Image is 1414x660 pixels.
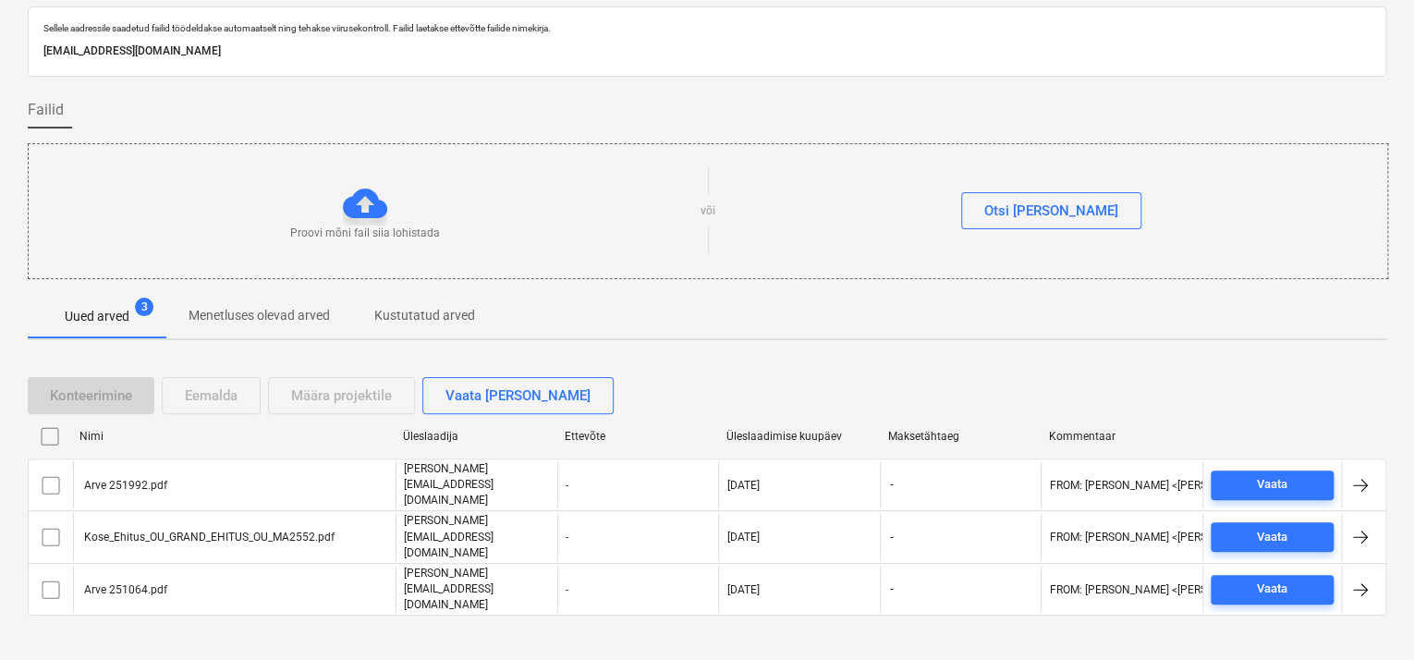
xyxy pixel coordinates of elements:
div: Üleslaadija [403,430,550,443]
p: Proovi mõni fail siia lohistada [290,226,440,241]
div: Maksetähtaeg [887,430,1034,443]
p: Sellele aadressile saadetud failid töödeldakse automaatselt ning tehakse viirusekontroll. Failid ... [43,22,1371,34]
button: Vaata [1211,575,1334,605]
button: Vaata [1211,522,1334,552]
p: Uued arved [65,307,129,326]
p: või [701,203,715,219]
p: Kustutatud arved [374,306,475,325]
div: [DATE] [726,583,759,596]
div: Kommentaar [1049,430,1196,443]
div: Vaata [1257,527,1287,548]
div: [DATE] [726,479,759,492]
p: [PERSON_NAME][EMAIL_ADDRESS][DOMAIN_NAME] [404,513,550,560]
iframe: Chat Widget [1322,571,1414,660]
p: [PERSON_NAME][EMAIL_ADDRESS][DOMAIN_NAME] [404,566,550,613]
div: Ettevõte [565,430,712,443]
span: 3 [135,298,153,316]
div: Vaata [1257,579,1287,600]
div: Nimi [79,430,388,443]
span: Failid [28,99,64,121]
div: Arve 251992.pdf [81,479,167,492]
div: Arve 251064.pdf [81,583,167,596]
span: - [888,530,896,545]
div: - [557,566,719,613]
div: Üleslaadimise kuupäev [725,430,872,443]
button: Otsi [PERSON_NAME] [961,192,1141,229]
div: Vaata [PERSON_NAME] [445,384,591,408]
div: - [557,461,719,508]
button: Vaata [PERSON_NAME] [422,377,614,414]
p: [PERSON_NAME][EMAIL_ADDRESS][DOMAIN_NAME] [404,461,550,508]
span: - [888,477,896,493]
div: Otsi [PERSON_NAME] [984,199,1118,223]
button: Vaata [1211,471,1334,500]
p: Menetluses olevad arved [189,306,330,325]
div: - [557,513,719,560]
div: [DATE] [726,531,759,544]
span: - [888,581,896,597]
p: [EMAIL_ADDRESS][DOMAIN_NAME] [43,42,1371,61]
div: Proovi mõni fail siia lohistadavõiOtsi [PERSON_NAME] [28,143,1388,279]
div: Vaata [1257,474,1287,495]
div: Kose_Ehitus_OU_GRAND_EHITUS_OU_MA2552.pdf [81,531,335,544]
